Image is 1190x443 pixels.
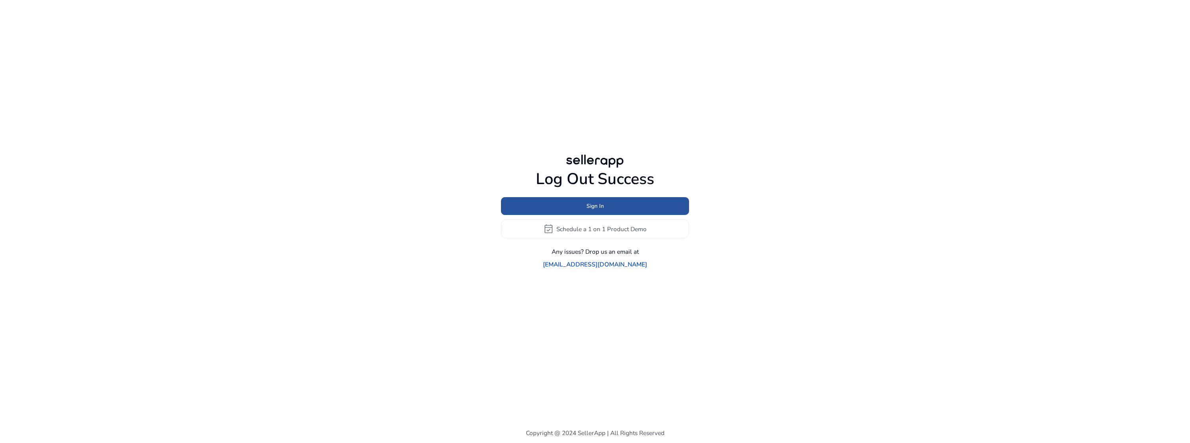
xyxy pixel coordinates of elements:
button: event_availableSchedule a 1 on 1 Product Demo [501,219,689,238]
span: event_available [543,224,554,234]
h1: Log Out Success [501,170,689,189]
span: Sign In [586,202,604,210]
a: [EMAIL_ADDRESS][DOMAIN_NAME] [543,260,647,269]
button: Sign In [501,197,689,215]
p: Any issues? Drop us an email at [552,247,639,256]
